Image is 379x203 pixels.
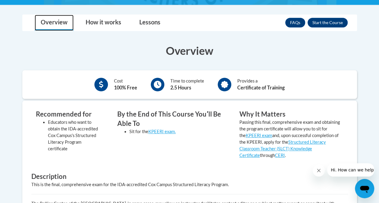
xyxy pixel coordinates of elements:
[239,119,343,159] p: Passing this final, comprehensive exam and obtaining the program certificate will allow you to si...
[327,163,374,176] iframe: Message from company
[239,139,326,158] a: Structured Literacy Classroom Teacher (SLCT) Knowledge Certificate
[308,18,348,27] button: Enroll
[170,78,204,91] div: Time to complete
[31,181,348,188] div: This is the final, comprehensive exam for the IDA-accredited Cox Campus Structured Literacy Program.
[35,15,74,31] a: Overview
[275,153,285,158] a: CERI
[48,119,99,152] li: Educators who want to obtain the IDA-accredited Cox Campus's Structured Literacy Program certificate
[129,128,221,135] li: Sit for the
[117,110,221,128] h3: By the End of This Course Youʹll Be Able To
[36,110,99,119] h3: Recommended for
[31,172,348,181] h3: Description
[237,85,285,90] b: Certificate of Training
[133,15,166,31] a: Lessons
[246,133,272,138] a: KPEERI exam
[80,15,127,31] a: How it works
[4,4,49,9] span: Hi. How can we help?
[170,85,191,90] b: 2.5 Hours
[148,129,176,134] a: KPEERI exam.
[22,43,357,58] h3: Overview
[313,164,325,176] iframe: Close message
[239,110,343,119] h3: Why It Matters
[237,78,285,91] div: Provides a
[114,78,137,91] div: Cost
[355,179,374,198] iframe: Button to launch messaging window
[285,18,305,27] a: FAQs
[114,85,137,90] b: 100% Free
